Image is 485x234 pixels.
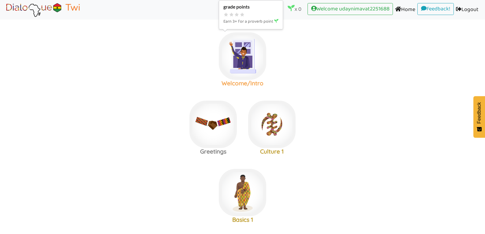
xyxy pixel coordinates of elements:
a: Welcome udaynimavat2251688 [308,3,393,15]
p: x 0 [288,5,301,13]
div: grade points [223,4,278,10]
a: Logout [454,3,481,17]
img: Brand [4,2,81,17]
img: welcome-textile.9f7a6d7f.png [219,32,266,80]
img: r5+QtVXYuttHLoUAAAAABJRU5ErkJggg== [260,172,269,181]
h3: Welcome/Intro [213,80,272,87]
span: Feedback [476,102,482,124]
img: greetings.3fee7869.jpg [189,101,237,148]
img: adinkra_beredum.b0fe9998.png [248,101,296,148]
p: Earn 3+ for a proverb point [223,18,278,25]
h3: Greetings [184,148,243,155]
img: akan-man-gold.ebcf6999.png [219,169,266,216]
a: Feedback! [417,3,454,15]
h3: Basics 1 [213,216,272,223]
img: r5+QtVXYuttHLoUAAAAABJRU5ErkJggg== [231,104,240,113]
img: r5+QtVXYuttHLoUAAAAABJRU5ErkJggg== [289,104,299,113]
a: Home [393,3,417,17]
button: Feedback - Show survey [473,96,485,138]
img: r5+QtVXYuttHLoUAAAAABJRU5ErkJggg== [260,35,269,45]
h3: Culture 1 [243,148,301,155]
